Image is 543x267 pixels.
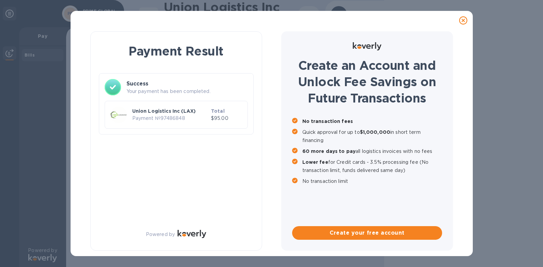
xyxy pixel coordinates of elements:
b: Total [211,108,225,114]
h3: Success [126,80,248,88]
h1: Create an Account and Unlock Fee Savings on Future Transactions [292,57,442,106]
p: Union Logistics Inc (LAX) [132,108,208,114]
p: all logistics invoices with no fees [302,147,442,155]
b: No transaction fees [302,119,353,124]
p: Payment № 97486848 [132,115,208,122]
p: for Credit cards - 3.5% processing fee (No transaction limit, funds delivered same day) [302,158,442,174]
p: Quick approval for up to in short term financing [302,128,442,144]
b: $1,000,000 [360,129,390,135]
h1: Payment Result [102,43,251,60]
p: Your payment has been completed. [126,88,248,95]
img: Logo [178,230,206,238]
span: Create your free account [298,229,437,237]
p: $95.00 [211,115,242,122]
p: Powered by [146,231,175,238]
button: Create your free account [292,226,442,240]
p: No transaction limit [302,177,442,185]
b: 60 more days to pay [302,148,356,154]
img: Logo [353,42,381,50]
b: Lower fee [302,159,328,165]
